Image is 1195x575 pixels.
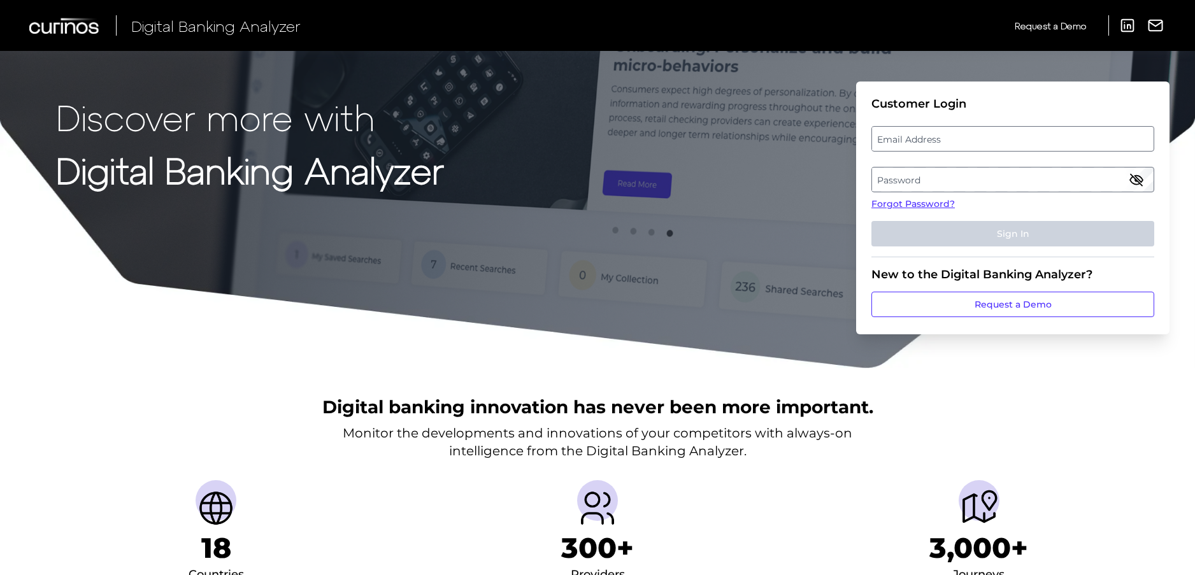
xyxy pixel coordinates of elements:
img: Curinos [29,18,101,34]
div: Customer Login [871,97,1154,111]
span: Digital Banking Analyzer [131,17,301,35]
h1: 3,000+ [929,531,1028,565]
label: Password [872,168,1153,191]
img: Providers [577,488,618,529]
button: Sign In [871,221,1154,246]
strong: Digital Banking Analyzer [56,148,444,191]
h1: 300+ [561,531,634,565]
h1: 18 [201,531,231,565]
span: Request a Demo [1015,20,1086,31]
a: Request a Demo [1015,15,1086,36]
img: Countries [196,488,236,529]
img: Journeys [959,488,999,529]
label: Email Address [872,127,1153,150]
a: Request a Demo [871,292,1154,317]
div: New to the Digital Banking Analyzer? [871,267,1154,281]
p: Discover more with [56,97,444,137]
h2: Digital banking innovation has never been more important. [322,395,873,419]
a: Forgot Password? [871,197,1154,211]
p: Monitor the developments and innovations of your competitors with always-on intelligence from the... [343,424,852,460]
